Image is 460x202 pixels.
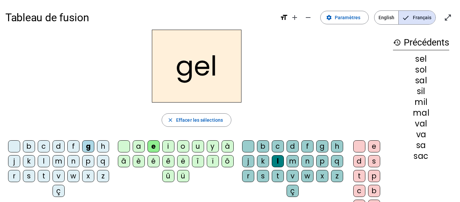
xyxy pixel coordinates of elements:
[82,155,94,167] div: p
[331,155,343,167] div: q
[38,155,50,167] div: l
[441,11,455,24] button: Entrer en plein écran
[272,140,284,152] div: c
[53,185,65,197] div: ç
[272,155,284,167] div: l
[272,170,284,182] div: t
[368,155,380,167] div: s
[82,170,94,182] div: x
[147,140,160,152] div: e
[162,155,174,167] div: ê
[393,35,449,50] h3: Précédents
[5,7,274,28] h1: Tableau de fusion
[393,120,449,128] div: val
[335,13,360,22] span: Paramètres
[162,170,174,182] div: û
[393,109,449,117] div: mal
[176,116,223,124] span: Effacer les sélections
[242,170,254,182] div: r
[133,140,145,152] div: a
[331,140,343,152] div: h
[118,155,130,167] div: â
[291,13,299,22] mat-icon: add
[23,170,35,182] div: s
[353,155,365,167] div: d
[301,140,314,152] div: f
[177,155,189,167] div: ë
[393,77,449,85] div: sal
[353,170,365,182] div: t
[257,170,269,182] div: s
[368,185,380,197] div: b
[53,140,65,152] div: d
[23,155,35,167] div: k
[301,155,314,167] div: n
[288,11,301,24] button: Augmenter la taille de la police
[177,140,189,152] div: o
[167,117,173,123] mat-icon: close
[162,113,231,127] button: Effacer les sélections
[326,15,332,21] mat-icon: settings
[257,155,269,167] div: k
[393,87,449,95] div: sil
[280,13,288,22] mat-icon: format_size
[53,155,65,167] div: m
[222,155,234,167] div: ô
[316,170,328,182] div: x
[97,170,109,182] div: z
[393,98,449,106] div: mil
[242,155,254,167] div: j
[207,155,219,167] div: ï
[97,140,109,152] div: h
[192,140,204,152] div: u
[304,13,312,22] mat-icon: remove
[147,155,160,167] div: é
[133,155,145,167] div: è
[287,155,299,167] div: m
[207,140,219,152] div: y
[368,170,380,182] div: p
[320,11,369,24] button: Paramètres
[393,55,449,63] div: sel
[38,140,50,152] div: c
[393,66,449,74] div: sol
[257,140,269,152] div: b
[53,170,65,182] div: v
[97,155,109,167] div: q
[8,170,20,182] div: r
[301,11,315,24] button: Diminuer la taille de la police
[374,10,436,25] mat-button-toggle-group: Language selection
[353,185,365,197] div: c
[399,11,435,24] span: Français
[23,140,35,152] div: b
[287,140,299,152] div: d
[301,170,314,182] div: w
[177,170,189,182] div: ü
[316,140,328,152] div: g
[192,155,204,167] div: î
[316,155,328,167] div: p
[287,170,299,182] div: v
[162,140,174,152] div: i
[331,170,343,182] div: z
[393,141,449,149] div: sa
[374,11,398,24] span: English
[67,140,79,152] div: f
[393,38,401,47] mat-icon: history
[8,155,20,167] div: j
[287,185,299,197] div: ç
[38,170,50,182] div: t
[368,140,380,152] div: e
[222,140,234,152] div: à
[393,131,449,139] div: va
[82,140,94,152] div: g
[152,30,241,103] h2: gel
[444,13,452,22] mat-icon: open_in_full
[67,155,79,167] div: n
[67,170,79,182] div: w
[393,152,449,160] div: sac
